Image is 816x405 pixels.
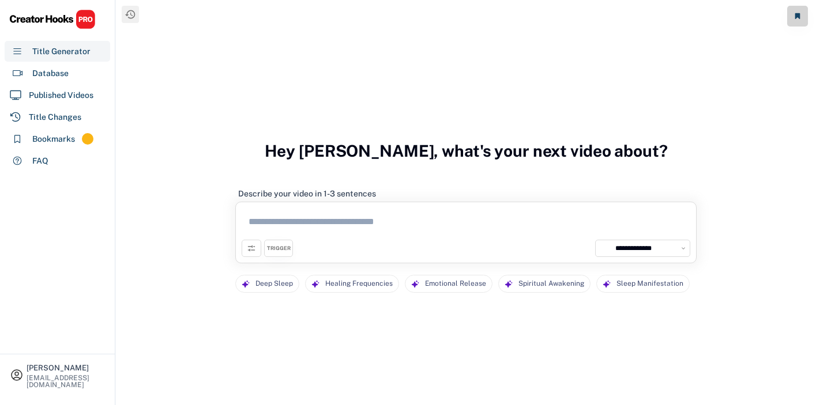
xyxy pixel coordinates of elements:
div: Sleep Manifestation [616,275,683,292]
div: Spiritual Awakening [518,275,584,292]
div: Title Changes [29,111,81,123]
div: Healing Frequencies [325,275,393,292]
div: Title Generator [32,46,91,58]
div: Published Videos [29,89,93,101]
div: Bookmarks [32,133,75,145]
div: [EMAIL_ADDRESS][DOMAIN_NAME] [27,374,105,388]
div: [PERSON_NAME] [27,364,105,372]
div: TRIGGER [267,245,291,252]
img: CHPRO%20Logo.svg [9,9,96,29]
div: Describe your video in 1-3 sentences [238,188,376,199]
div: Deep Sleep [255,275,293,292]
div: Database [32,67,69,80]
div: FAQ [32,155,48,167]
h3: Hey [PERSON_NAME], what's your next video about? [265,129,668,173]
img: yH5BAEAAAAALAAAAAABAAEAAAIBRAA7 [599,243,609,253]
div: Emotional Release [425,275,486,292]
